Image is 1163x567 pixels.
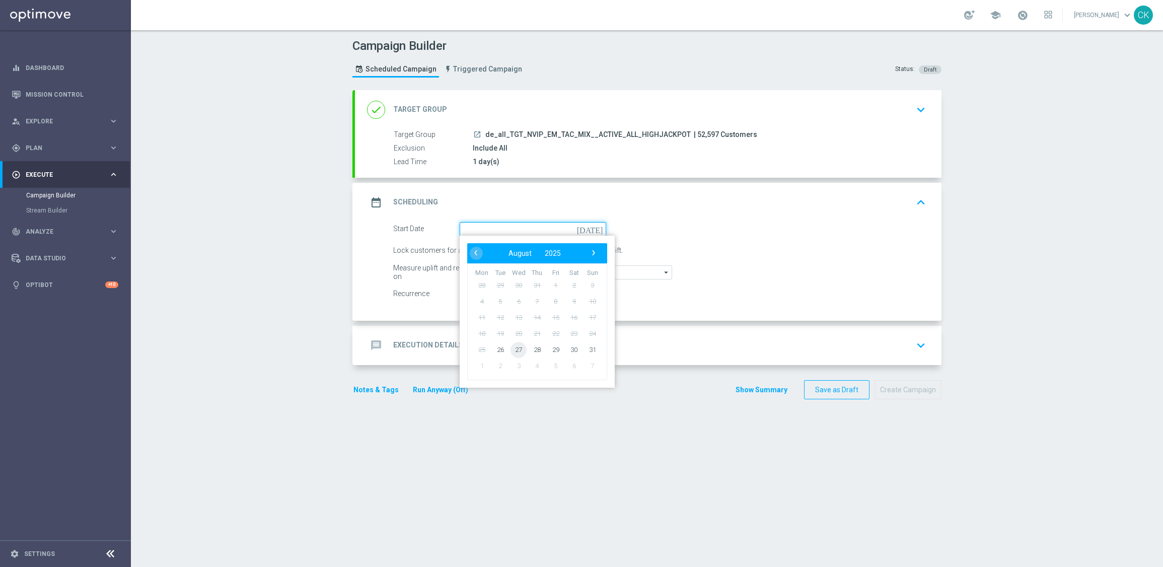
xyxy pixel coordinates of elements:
[352,61,439,78] a: Scheduled Campaign
[548,309,564,325] span: 15
[511,277,527,293] span: 30
[12,144,109,153] div: Plan
[352,39,527,53] h1: Campaign Builder
[393,287,460,301] div: Recurrence
[510,269,528,277] th: weekday
[473,143,922,153] div: Include All
[469,246,482,259] span: ‹
[470,247,600,260] bs-datepicker-navigation-view: ​ ​ ​
[470,247,483,260] button: ‹
[511,293,527,309] span: 6
[394,158,473,167] label: Lead Time
[511,358,527,374] span: 3
[26,172,109,178] span: Execute
[1122,10,1133,21] span: keyboard_arrow_down
[26,54,118,81] a: Dashboard
[548,277,564,293] span: 1
[546,269,565,277] th: weekday
[26,255,109,261] span: Data Studio
[566,341,582,358] span: 30
[566,293,582,309] span: 9
[393,244,511,258] div: Lock customers for a duration of
[367,193,385,211] i: date_range
[511,309,527,325] span: 13
[566,309,582,325] span: 16
[1134,6,1153,25] div: CK
[990,10,1001,21] span: school
[474,309,490,325] span: 11
[26,229,109,235] span: Analyze
[585,358,601,374] span: 7
[11,91,119,99] div: Mission Control
[109,170,118,179] i: keyboard_arrow_right
[352,384,400,396] button: Notes & Tags
[393,340,463,350] h2: Execution Details
[511,341,527,358] span: 27
[474,358,490,374] span: 1
[394,130,473,139] label: Target Group
[11,117,119,125] button: person_search Explore keyboard_arrow_right
[895,65,915,74] div: Status:
[473,157,922,167] div: 1 day(s)
[26,81,118,108] a: Mission Control
[12,170,109,179] div: Execute
[12,227,109,236] div: Analyze
[453,65,522,74] span: Triggered Campaign
[912,193,929,212] button: keyboard_arrow_up
[585,277,601,293] span: 3
[26,271,105,298] a: Optibot
[474,325,490,341] span: 18
[912,100,929,119] button: keyboard_arrow_down
[12,54,118,81] div: Dashboard
[508,249,532,257] span: August
[474,341,490,358] span: 25
[393,265,511,279] div: Measure uplift and response based on
[412,384,469,396] button: Run Anyway (Off)
[529,277,545,293] span: 31
[577,222,607,233] i: [DATE]
[545,249,561,257] span: 2025
[367,336,385,355] i: message
[11,228,119,236] div: track_changes Analyze keyboard_arrow_right
[474,293,490,309] span: 4
[11,64,119,72] button: equalizer Dashboard
[26,118,109,124] span: Explore
[24,551,55,557] a: Settings
[12,144,21,153] i: gps_fixed
[12,254,109,263] div: Data Studio
[473,269,491,277] th: weekday
[538,247,567,260] button: 2025
[12,170,21,179] i: play_circle_outline
[585,341,601,358] span: 31
[919,65,941,73] colored-tag: Draft
[367,193,929,212] div: date_range Scheduling keyboard_arrow_up
[694,130,757,139] span: | 52,597 Customers
[511,325,527,341] span: 20
[485,130,691,139] span: de_all_TGT_NVIP_EM_TAC_MIX__ACTIVE_ALL_HIGHJACKPOT
[585,309,601,325] span: 17
[11,254,119,262] button: Data Studio keyboard_arrow_right
[492,325,508,341] span: 19
[12,117,109,126] div: Explore
[529,293,545,309] span: 7
[529,358,545,374] span: 4
[492,293,508,309] span: 5
[735,384,788,396] button: Show Summary
[12,63,21,73] i: equalizer
[393,105,447,114] h2: Target Group
[913,338,928,353] i: keyboard_arrow_down
[26,188,130,203] div: Campaign Builder
[1073,8,1134,23] a: [PERSON_NAME]keyboard_arrow_down
[875,380,941,400] button: Create Campaign
[26,145,109,151] span: Plan
[11,281,119,289] button: lightbulb Optibot +10
[566,325,582,341] span: 23
[565,269,584,277] th: weekday
[366,65,437,74] span: Scheduled Campaign
[10,549,19,558] i: settings
[26,191,105,199] a: Campaign Builder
